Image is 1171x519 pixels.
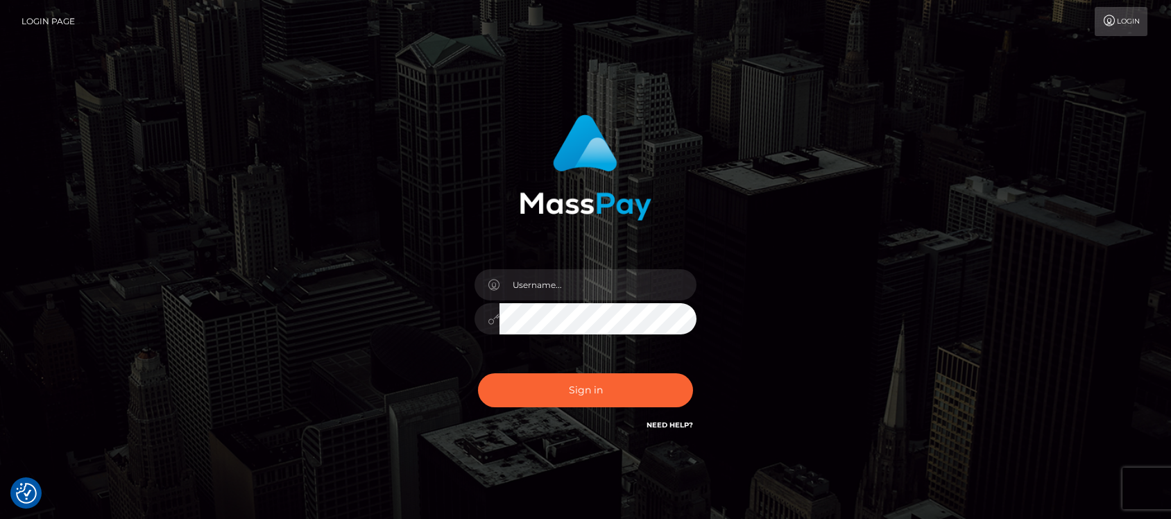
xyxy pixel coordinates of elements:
[16,483,37,504] button: Consent Preferences
[647,420,693,429] a: Need Help?
[520,114,651,221] img: MassPay Login
[499,269,696,300] input: Username...
[16,483,37,504] img: Revisit consent button
[478,373,693,407] button: Sign in
[1095,7,1147,36] a: Login
[22,7,75,36] a: Login Page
